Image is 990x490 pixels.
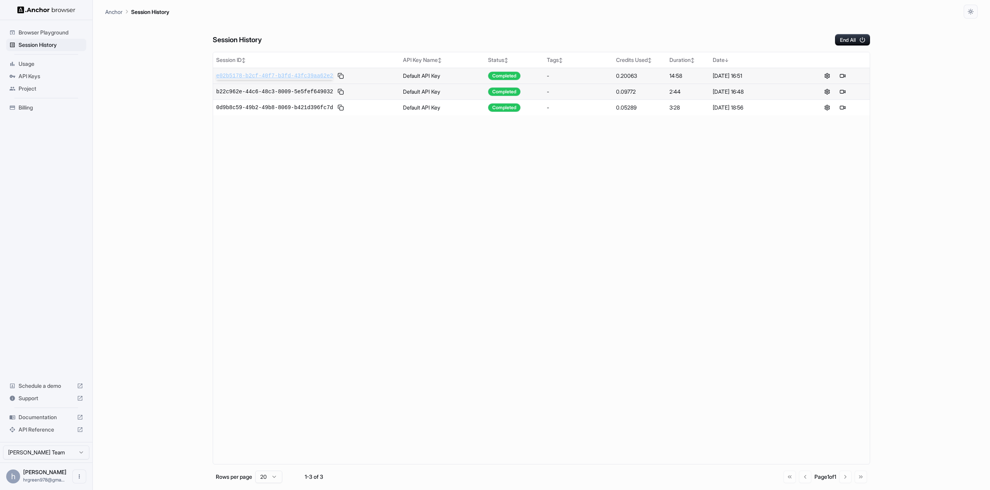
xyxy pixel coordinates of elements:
img: Anchor Logo [17,6,75,14]
div: Support [6,392,86,404]
p: Rows per page [216,473,252,481]
div: Project [6,82,86,95]
span: Support [19,394,74,402]
div: 2:44 [669,88,707,96]
span: Usage [19,60,83,68]
div: Documentation [6,411,86,423]
div: Duration [669,56,707,64]
div: Status [488,56,541,64]
nav: breadcrumb [105,7,169,16]
div: Session History [6,39,86,51]
p: Session History [131,8,169,16]
span: b22c962e-44c6-48c3-8009-5e5fef649032 [216,88,333,96]
span: Billing [19,104,83,111]
button: Open menu [72,469,86,483]
span: API Reference [19,426,74,433]
span: API Keys [19,72,83,80]
span: ↕ [559,57,563,63]
span: Browser Playground [19,29,83,36]
td: Default API Key [400,68,485,84]
div: Completed [488,72,521,80]
div: [DATE] 18:56 [713,104,797,111]
div: Usage [6,58,86,70]
span: Schedule a demo [19,382,74,390]
div: 3:28 [669,104,707,111]
div: Date [713,56,797,64]
span: ↕ [242,57,246,63]
span: ↕ [504,57,508,63]
div: - [547,88,610,96]
span: harry green [23,469,67,475]
span: Project [19,85,83,93]
div: Browser Playground [6,26,86,39]
div: Page 1 of 1 [814,473,836,481]
td: Default API Key [400,99,485,115]
span: ↕ [691,57,695,63]
div: 14:58 [669,72,707,80]
div: API Keys [6,70,86,82]
div: Credits Used [616,56,663,64]
div: Completed [488,103,521,112]
h6: Session History [213,34,262,46]
div: API Reference [6,423,86,436]
span: 0d9b8c59-49b2-49b8-8069-b421d396fc7d [216,104,333,111]
div: [DATE] 16:48 [713,88,797,96]
div: h [6,469,20,483]
p: Anchor [105,8,123,16]
span: ↕ [438,57,442,63]
span: ↕ [648,57,652,63]
span: Documentation [19,413,74,421]
div: 0.05289 [616,104,663,111]
div: Session ID [216,56,397,64]
div: - [547,104,610,111]
span: hrgreen978@gmail.com [23,477,65,483]
span: Session History [19,41,83,49]
div: 0.20063 [616,72,663,80]
div: Completed [488,87,521,96]
button: End All [835,34,870,46]
div: Billing [6,101,86,114]
div: Schedule a demo [6,380,86,392]
div: 1-3 of 3 [295,473,333,481]
span: ↓ [725,57,729,63]
div: Tags [547,56,610,64]
span: e02b5178-b2cf-40f7-b3fd-43fc39aa62e2 [216,72,333,80]
div: API Key Name [403,56,482,64]
div: - [547,72,610,80]
div: [DATE] 16:51 [713,72,797,80]
div: 0.09772 [616,88,663,96]
td: Default API Key [400,84,485,99]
